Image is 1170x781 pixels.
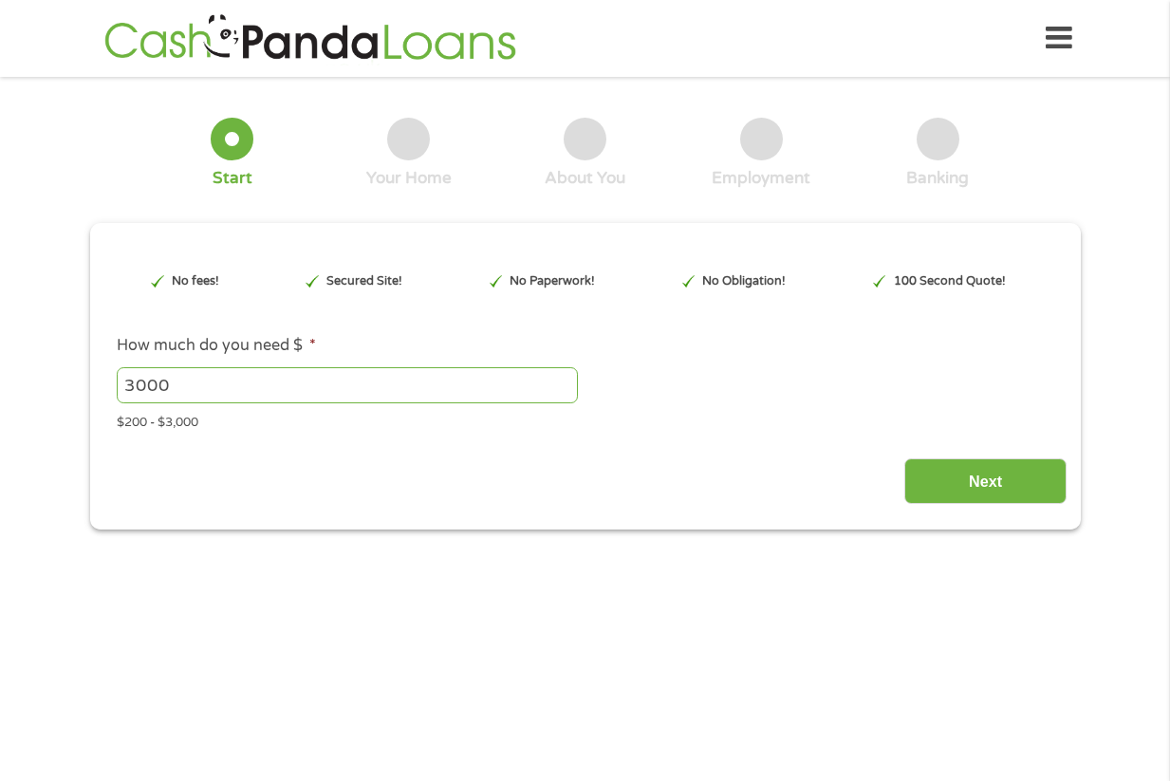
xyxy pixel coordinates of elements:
[213,168,252,189] div: Start
[326,272,402,290] p: Secured Site!
[904,458,1067,505] input: Next
[906,168,969,189] div: Banking
[545,168,625,189] div: About You
[366,168,452,189] div: Your Home
[117,407,1052,433] div: $200 - $3,000
[99,11,522,65] img: GetLoanNow Logo
[510,272,595,290] p: No Paperwork!
[894,272,1006,290] p: 100 Second Quote!
[702,272,786,290] p: No Obligation!
[117,336,316,356] label: How much do you need $
[712,168,810,189] div: Employment
[172,272,219,290] p: No fees!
